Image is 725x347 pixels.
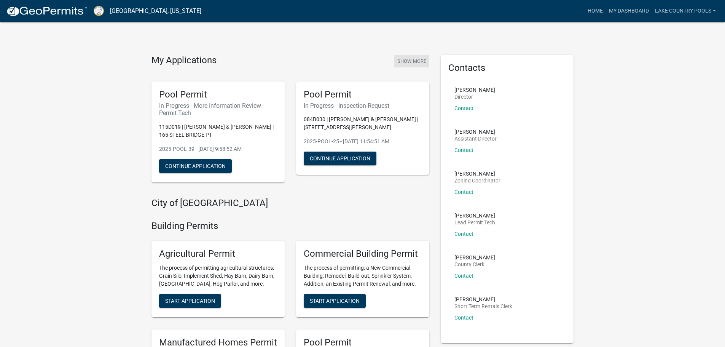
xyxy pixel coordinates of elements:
[304,138,422,146] p: 2025-POOL-25 - [DATE] 11:54:51 AM
[454,220,495,225] p: Lead Permit Tech
[304,294,366,308] button: Start Application
[454,189,473,195] a: Contact
[454,87,495,93] p: [PERSON_NAME]
[394,55,429,67] button: Show More
[585,4,606,18] a: Home
[454,273,473,279] a: Contact
[454,231,473,237] a: Contact
[110,5,201,18] a: [GEOGRAPHIC_DATA], [US_STATE]
[94,6,104,16] img: Putnam County, Georgia
[159,89,277,100] h5: Pool Permit
[159,145,277,153] p: 2025-POOL-39 - [DATE] 9:58:52 AM
[454,105,473,111] a: Contact
[159,123,277,139] p: 115D019 | [PERSON_NAME] & [PERSON_NAME] | 165 STEEL BRIDGE PT
[454,262,495,267] p: County Clerk
[159,264,277,288] p: The process of permitting agricultural structures: Grain Silo, Implement Shed, Hay Barn, Dairy Ba...
[454,147,473,153] a: Contact
[151,221,429,232] h4: Building Permits
[606,4,652,18] a: My Dashboard
[454,304,512,309] p: Short Term Rentals Clerk
[310,298,360,304] span: Start Application
[454,171,500,176] p: [PERSON_NAME]
[304,248,422,259] h5: Commercial Building Permit
[454,178,500,183] p: Zoning Coordinator
[159,159,232,173] button: Continue Application
[454,297,512,302] p: [PERSON_NAME]
[151,198,429,209] h4: City of [GEOGRAPHIC_DATA]
[304,102,422,109] h6: In Progress - Inspection Request
[159,248,277,259] h5: Agricultural Permit
[652,4,719,18] a: Lake Country Pools
[448,62,566,74] h5: Contacts
[454,255,495,260] p: [PERSON_NAME]
[304,152,376,165] button: Continue Application
[454,213,495,218] p: [PERSON_NAME]
[454,315,473,321] a: Contact
[304,115,422,131] p: 084B030 | [PERSON_NAME] & [PERSON_NAME] | [STREET_ADDRESS][PERSON_NAME]
[165,298,215,304] span: Start Application
[454,129,497,134] p: [PERSON_NAME]
[151,55,217,66] h4: My Applications
[304,89,422,100] h5: Pool Permit
[454,94,495,99] p: Director
[159,294,221,308] button: Start Application
[304,264,422,288] p: The process of permitting: a New Commercial Building, Remodel, Build-out, Sprinkler System, Addit...
[454,136,497,141] p: Assistant Director
[159,102,277,117] h6: In Progress - More Information Review - Permit Tech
